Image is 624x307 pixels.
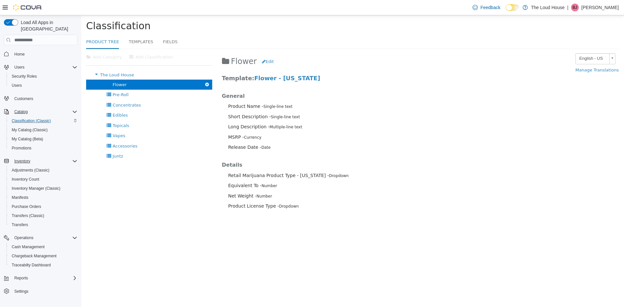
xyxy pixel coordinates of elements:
span: Promotions [12,146,32,151]
span: Vapes [32,118,44,123]
span: Adjustments (Classic) [9,166,77,174]
a: Promotions [9,144,34,152]
span: Security Roles [12,74,37,79]
small: Number [175,179,191,183]
span: Inventory Manager (Classic) [9,185,77,192]
a: English - US [494,38,534,49]
span: Inventory Count [9,175,77,183]
a: Users [9,82,24,89]
a: Inventory Count [9,175,42,183]
a: Cash Management [9,243,47,251]
span: Retail Marijuana Product Type - [US_STATE] - [147,158,248,163]
span: Users [12,63,77,71]
span: Catalog [12,108,77,116]
span: MSRP - [147,119,163,124]
span: Settings [14,289,28,294]
a: Feedback [470,1,503,14]
span: Classification (Classic) [9,117,77,125]
span: Customers [14,96,33,101]
span: Net Weight - [147,178,175,183]
span: Inventory Manager (Classic) [12,186,60,191]
span: Accessories [32,128,56,133]
span: Users [9,82,77,89]
span: Short Description - [147,99,189,104]
span: Edibles [32,97,47,102]
button: Operations [12,234,36,242]
span: Operations [12,234,77,242]
span: Inventory [14,159,30,164]
a: Inventory Manager (Classic) [9,185,63,192]
button: Inventory Count [6,175,80,184]
a: Settings [12,288,31,295]
p: The Loud House [531,4,565,11]
a: Chargeback Management [9,252,59,260]
span: Traceabilty Dashboard [12,262,51,268]
small: Multiple-line text [188,109,221,114]
span: Manifests [12,195,28,200]
a: Home [12,50,27,58]
span: Classification [5,5,70,16]
button: Security Roles [6,72,80,81]
button: Chargeback Management [6,251,80,261]
button: Catalog [12,108,30,116]
button: Inventory [12,157,33,165]
small: Currency [163,120,180,124]
a: Templates [47,20,72,34]
h4: Details [141,147,436,153]
span: Adjustments (Classic) [12,168,49,173]
span: Flower [32,67,45,72]
span: Chargeback Management [9,252,77,260]
button: Traceabilty Dashboard [6,261,80,270]
button: Manifests [6,193,80,202]
a: Flower - [US_STATE] [173,59,239,66]
a: Transfers (Classic) [9,212,47,220]
a: Purchase Orders [9,203,44,211]
span: Manifests [9,194,77,201]
button: Add Category [5,36,44,48]
span: Load All Apps in [GEOGRAPHIC_DATA] [18,19,77,32]
h3: Template: [141,59,436,67]
button: Inventory Manager (Classic) [6,184,80,193]
span: Customers [12,95,77,103]
span: Product Name - [147,88,182,94]
a: Traceabilty Dashboard [9,261,53,269]
button: Cash Management [6,242,80,251]
span: Reports [14,275,28,281]
span: Concentrates [32,87,60,92]
button: Edit [180,41,196,52]
span: Equivalent To - [147,168,180,173]
span: Home [14,52,25,57]
button: Users [1,63,80,72]
span: Operations [14,235,33,240]
span: Transfers (Classic) [12,213,44,218]
span: Inventory Count [12,177,39,182]
span: Users [14,65,24,70]
button: Users [12,63,27,71]
span: Purchase Orders [9,203,77,211]
span: Security Roles [9,72,77,80]
button: Add Classification [44,36,95,48]
span: Transfers [12,222,28,227]
small: Number [180,168,196,173]
a: Fields [82,20,96,34]
span: Promotions [9,144,77,152]
span: Settings [12,287,77,295]
a: Transfers [9,221,31,229]
span: Cash Management [12,244,45,249]
p: [PERSON_NAME] [581,4,619,11]
span: Topicals [32,108,48,113]
small: Dropdown [198,189,218,193]
a: Product Tree [5,20,38,34]
span: Pre-Roll [32,77,47,82]
img: Cova [13,4,42,11]
a: Classification (Classic) [9,117,54,125]
span: Chargeback Management [12,253,57,259]
small: Single-line text [189,99,219,104]
span: My Catalog (Classic) [9,126,77,134]
div: Brooke Jones [571,4,579,11]
button: Transfers [6,220,80,229]
button: Catalog [1,107,80,116]
span: Juntz [32,138,42,143]
span: My Catalog (Classic) [12,127,48,133]
button: My Catalog (Classic) [6,125,80,134]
